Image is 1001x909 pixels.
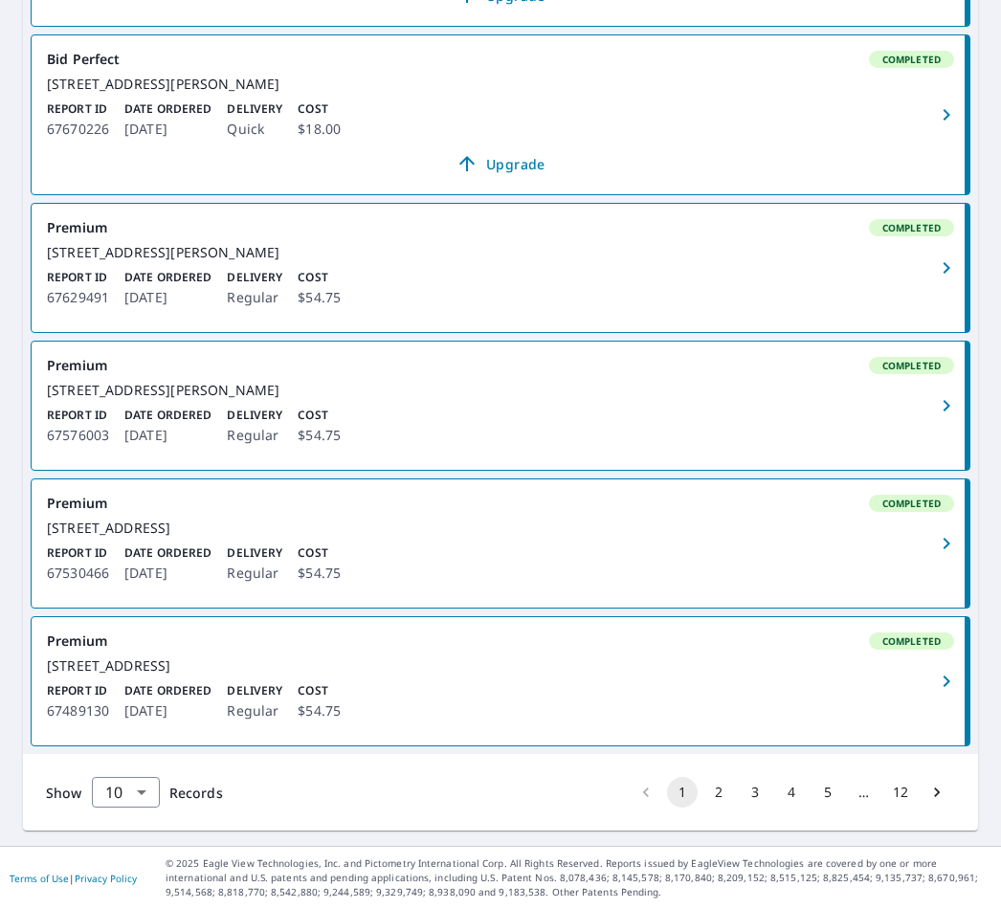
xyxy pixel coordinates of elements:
[47,244,954,261] div: [STREET_ADDRESS][PERSON_NAME]
[124,100,211,118] p: Date Ordered
[227,286,282,309] p: Regular
[32,204,969,332] a: PremiumCompleted[STREET_ADDRESS][PERSON_NAME]Report ID67629491Date Ordered[DATE]DeliveryRegularCo...
[124,424,211,447] p: [DATE]
[47,269,109,286] p: Report ID
[47,632,954,650] div: Premium
[227,544,282,562] p: Delivery
[92,765,160,819] div: 10
[849,783,879,802] div: …
[227,118,282,141] p: Quick
[47,148,954,179] a: Upgrade
[298,286,341,309] p: $54.75
[871,221,952,234] span: Completed
[47,357,954,374] div: Premium
[10,872,69,885] a: Terms of Use
[703,777,734,808] button: Go to page 2
[47,76,954,93] div: [STREET_ADDRESS][PERSON_NAME]
[32,342,969,470] a: PremiumCompleted[STREET_ADDRESS][PERSON_NAME]Report ID67576003Date Ordered[DATE]DeliveryRegularCo...
[47,657,954,675] div: [STREET_ADDRESS]
[47,682,109,699] p: Report ID
[298,269,341,286] p: Cost
[92,777,160,808] div: Show 10 records
[124,118,211,141] p: [DATE]
[10,873,137,884] p: |
[871,497,952,510] span: Completed
[740,777,770,808] button: Go to page 3
[75,872,137,885] a: Privacy Policy
[124,682,211,699] p: Date Ordered
[124,269,211,286] p: Date Ordered
[46,784,82,802] span: Show
[776,777,807,808] button: Go to page 4
[47,495,954,512] div: Premium
[812,777,843,808] button: Go to page 5
[47,699,109,722] p: 67489130
[298,424,341,447] p: $54.75
[298,407,341,424] p: Cost
[47,407,109,424] p: Report ID
[227,682,282,699] p: Delivery
[47,219,954,236] div: Premium
[227,407,282,424] p: Delivery
[166,856,991,899] p: © 2025 Eagle View Technologies, Inc. and Pictometry International Corp. All Rights Reserved. Repo...
[47,562,109,585] p: 67530466
[47,286,109,309] p: 67629491
[871,359,952,372] span: Completed
[124,562,211,585] p: [DATE]
[227,269,282,286] p: Delivery
[124,286,211,309] p: [DATE]
[32,479,969,608] a: PremiumCompleted[STREET_ADDRESS]Report ID67530466Date Ordered[DATE]DeliveryRegularCost$54.75
[298,544,341,562] p: Cost
[47,51,954,68] div: Bid Perfect
[47,382,954,399] div: [STREET_ADDRESS][PERSON_NAME]
[227,562,282,585] p: Regular
[871,634,952,648] span: Completed
[298,100,341,118] p: Cost
[124,407,211,424] p: Date Ordered
[47,118,109,141] p: 67670226
[227,699,282,722] p: Regular
[885,777,916,808] button: Go to page 12
[298,118,341,141] p: $18.00
[47,100,109,118] p: Report ID
[298,682,341,699] p: Cost
[667,777,698,808] button: page 1
[922,777,952,808] button: Go to next page
[628,777,955,808] nav: pagination navigation
[124,699,211,722] p: [DATE]
[298,562,341,585] p: $54.75
[169,784,223,802] span: Records
[58,152,943,175] span: Upgrade
[47,424,109,447] p: 67576003
[298,699,341,722] p: $54.75
[47,520,954,537] div: [STREET_ADDRESS]
[47,544,109,562] p: Report ID
[871,53,952,66] span: Completed
[124,544,211,562] p: Date Ordered
[32,35,969,194] a: Bid PerfectCompleted[STREET_ADDRESS][PERSON_NAME]Report ID67670226Date Ordered[DATE]DeliveryQuick...
[227,100,282,118] p: Delivery
[227,424,282,447] p: Regular
[32,617,969,745] a: PremiumCompleted[STREET_ADDRESS]Report ID67489130Date Ordered[DATE]DeliveryRegularCost$54.75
